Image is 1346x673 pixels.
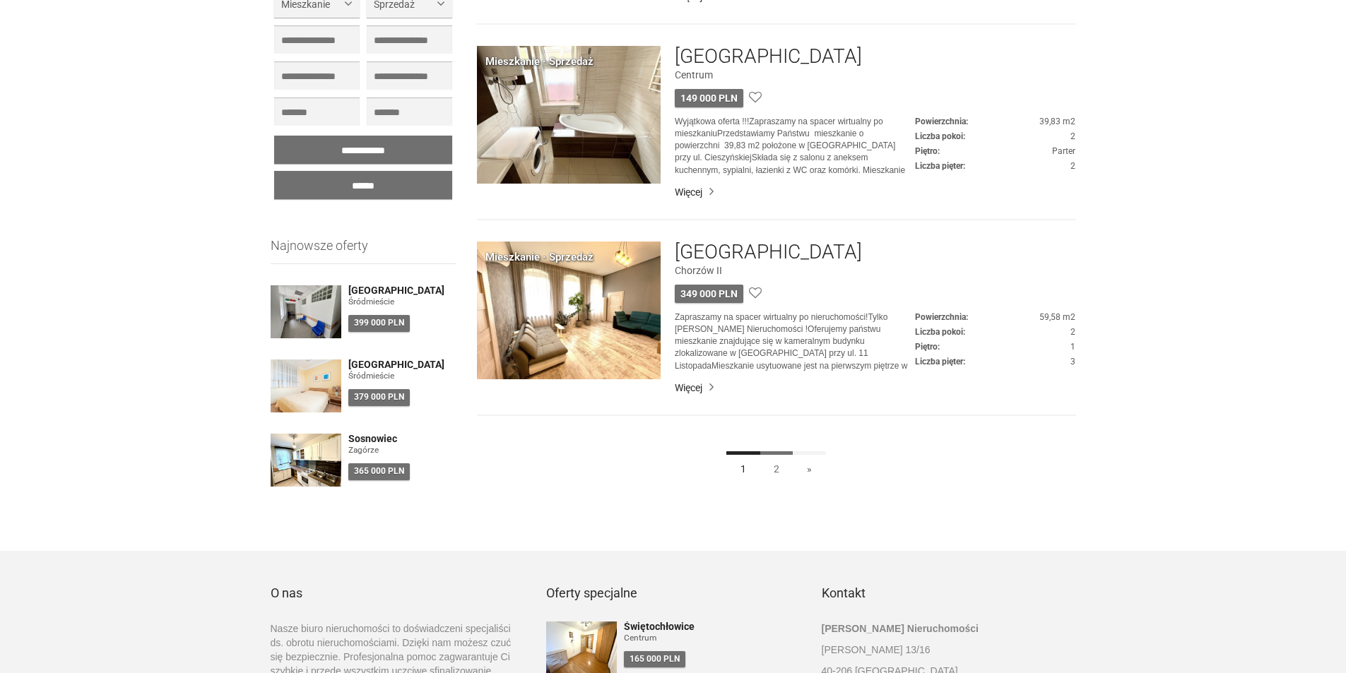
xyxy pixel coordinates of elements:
dt: Powierzchnia: [915,116,968,128]
a: Sosnowiec [348,434,456,444]
div: 365 000 PLN [348,463,410,480]
a: » [793,451,826,483]
h3: Najnowsze oferty [271,239,456,264]
dd: 2 [915,131,1075,143]
a: [GEOGRAPHIC_DATA] [675,46,862,68]
img: Mieszkanie Sprzedaż Chorzów Chorzów II 11 Listopada [477,242,661,379]
figure: Zagórze [348,444,456,456]
a: [GEOGRAPHIC_DATA] [348,359,456,370]
a: Więcej [675,185,1075,199]
dd: Parter [915,145,1075,157]
figure: Śródmieście [348,370,456,382]
dd: 3 [915,356,1075,368]
h3: Oferty specjalne [546,586,801,600]
dt: Liczba pięter: [915,160,965,172]
dd: 39,83 m2 [915,116,1075,128]
dd: 2 [915,326,1075,338]
figure: Śródmieście [348,296,456,308]
p: Wyjątkowa oferta !!!Zapraszamy na spacer wirtualny po mieszkaniuPrzedstawiamy Państwu mieszkanie ... [675,116,915,177]
div: Mieszkanie · Sprzedaż [485,54,594,69]
strong: [PERSON_NAME] Nieruchomości [822,623,979,634]
div: 165 000 PLN [624,651,685,667]
figure: Chorzów II [675,263,1075,278]
a: 1 [726,451,760,483]
figure: Centrum [675,68,1075,82]
dt: Piętro: [915,341,940,353]
dt: Piętro: [915,145,940,157]
div: 349 000 PLN [675,285,743,303]
dd: 1 [915,341,1075,353]
a: Świętochłowice [624,621,801,632]
a: [GEOGRAPHIC_DATA] [348,285,456,296]
div: 149 000 PLN [675,89,743,107]
img: Mieszkanie Sprzedaż Chorzów Centrum [477,46,661,184]
h3: O nas [271,586,525,600]
p: [PERSON_NAME] 13/16 [822,643,1076,657]
a: [GEOGRAPHIC_DATA] [675,242,862,263]
a: 2 [760,451,793,483]
p: Zapraszamy na spacer wirtualny po nieruchomości!Tylko [PERSON_NAME] Nieruchomości !Oferujemy pańs... [675,311,915,372]
div: 379 000 PLN [348,389,410,405]
dt: Liczba pokoi: [915,131,965,143]
a: Więcej [675,381,1075,395]
dt: Powierzchnia: [915,311,968,323]
div: 399 000 PLN [348,315,410,331]
figure: Centrum [624,632,801,644]
h3: Kontakt [822,586,1076,600]
dd: 59,58 m2 [915,311,1075,323]
dt: Liczba pokoi: [915,326,965,338]
dd: 2 [915,160,1075,172]
div: Mieszkanie · Sprzedaż [485,250,594,265]
dt: Liczba pięter: [915,356,965,368]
